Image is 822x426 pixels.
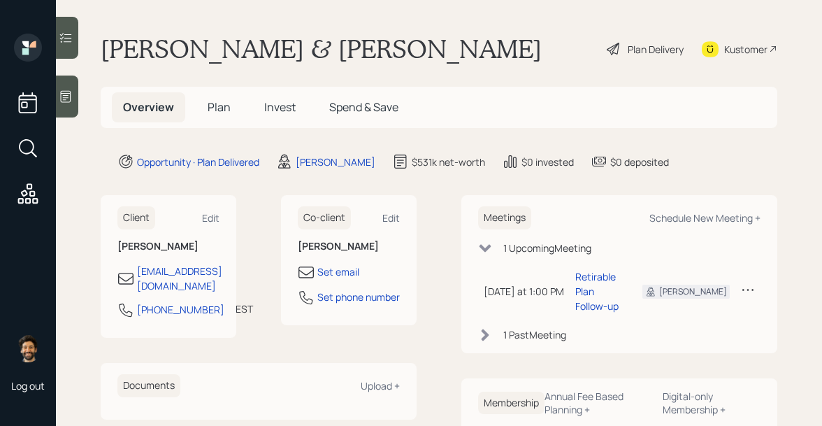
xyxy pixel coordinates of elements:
[575,269,620,313] div: Retirable Plan Follow-up
[545,390,651,416] div: Annual Fee Based Planning +
[382,211,400,225] div: Edit
[521,155,574,169] div: $0 invested
[412,155,485,169] div: $531k net-worth
[298,206,351,229] h6: Co-client
[14,334,42,362] img: eric-schwartz-headshot.png
[137,264,222,293] div: [EMAIL_ADDRESS][DOMAIN_NAME]
[117,206,155,229] h6: Client
[202,211,219,225] div: Edit
[137,155,259,169] div: Opportunity · Plan Delivered
[317,290,400,304] div: Set phone number
[101,34,542,64] h1: [PERSON_NAME] & [PERSON_NAME]
[236,301,253,316] div: EST
[478,392,545,415] h6: Membership
[478,206,531,229] h6: Meetings
[298,241,400,253] h6: [PERSON_NAME]
[628,42,684,57] div: Plan Delivery
[137,302,224,317] div: [PHONE_NUMBER]
[208,99,231,115] span: Plan
[123,99,174,115] span: Overview
[610,155,669,169] div: $0 deposited
[484,284,564,299] div: [DATE] at 1:00 PM
[329,99,398,115] span: Spend & Save
[361,379,400,392] div: Upload +
[296,155,375,169] div: [PERSON_NAME]
[11,379,45,392] div: Log out
[117,241,219,253] h6: [PERSON_NAME]
[663,390,760,416] div: Digital-only Membership +
[659,285,727,298] div: [PERSON_NAME]
[724,42,767,57] div: Kustomer
[264,99,296,115] span: Invest
[317,264,359,279] div: Set email
[503,327,566,342] div: 1 Past Meeting
[649,211,760,225] div: Schedule New Meeting +
[503,241,591,255] div: 1 Upcoming Meeting
[117,374,180,397] h6: Documents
